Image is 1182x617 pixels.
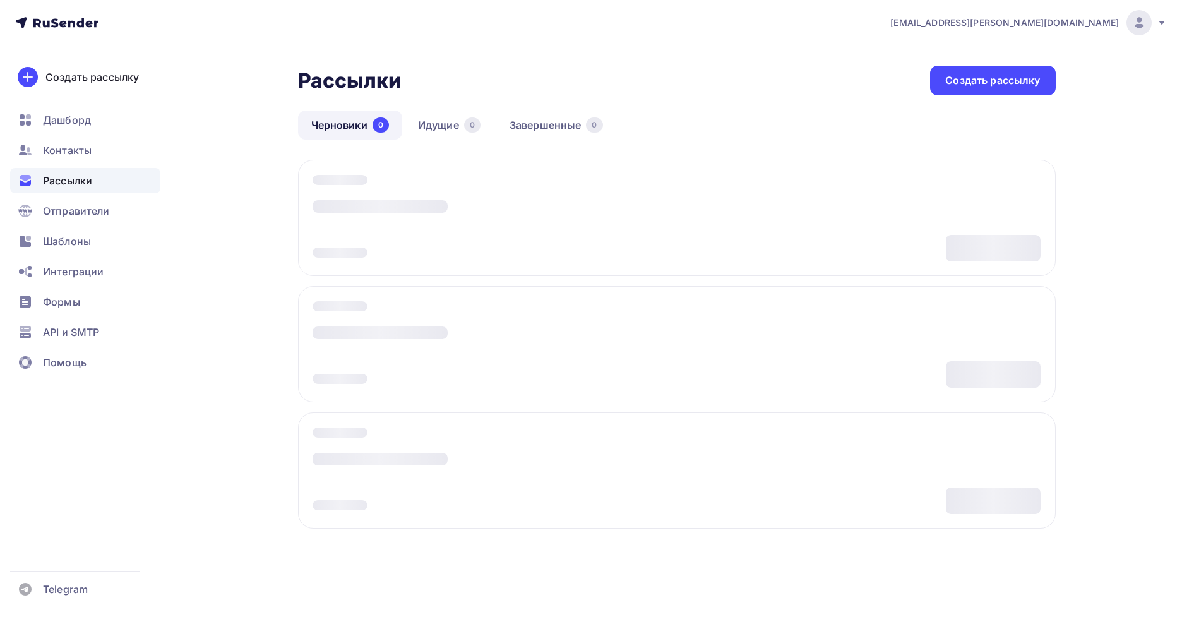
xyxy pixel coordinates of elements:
a: [EMAIL_ADDRESS][PERSON_NAME][DOMAIN_NAME] [890,10,1167,35]
span: Отправители [43,203,110,219]
a: Завершенные0 [496,111,616,140]
a: Отправители [10,198,160,224]
a: Идущие0 [405,111,494,140]
div: 0 [464,117,481,133]
span: Контакты [43,143,92,158]
span: Формы [43,294,80,309]
span: API и SMTP [43,325,99,340]
div: Создать рассылку [945,73,1040,88]
span: Дашборд [43,112,91,128]
h2: Рассылки [298,68,402,93]
span: [EMAIL_ADDRESS][PERSON_NAME][DOMAIN_NAME] [890,16,1119,29]
div: 0 [586,117,602,133]
span: Интеграции [43,264,104,279]
a: Дашборд [10,107,160,133]
a: Черновики0 [298,111,402,140]
span: Помощь [43,355,87,370]
a: Формы [10,289,160,314]
span: Telegram [43,582,88,597]
div: 0 [373,117,389,133]
a: Рассылки [10,168,160,193]
span: Шаблоны [43,234,91,249]
div: Создать рассылку [45,69,139,85]
span: Рассылки [43,173,92,188]
a: Контакты [10,138,160,163]
a: Шаблоны [10,229,160,254]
